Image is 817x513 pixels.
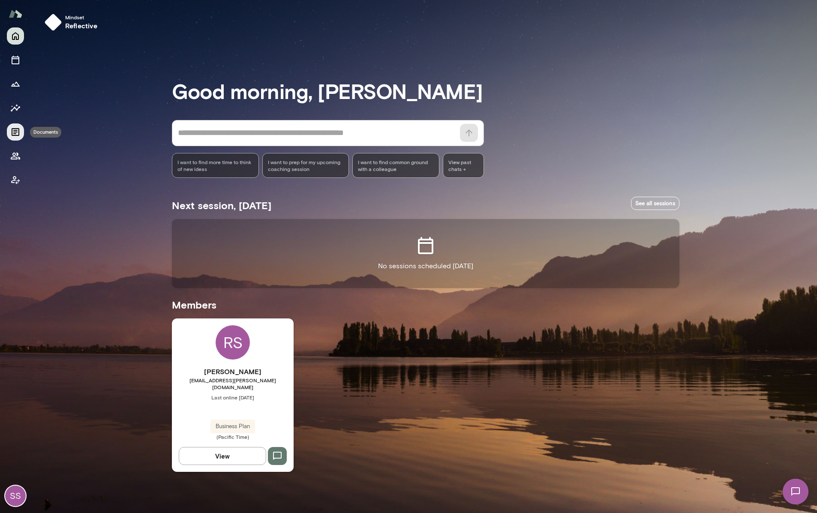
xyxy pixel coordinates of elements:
[30,127,61,138] div: Documents
[216,325,250,360] div: RS
[7,75,24,93] button: Growth Plan
[262,153,349,178] div: I want to prep for my upcoming coaching session
[172,366,294,377] h6: [PERSON_NAME]
[7,51,24,69] button: Sessions
[5,486,26,506] div: SS
[172,377,294,390] span: [EMAIL_ADDRESS][PERSON_NAME][DOMAIN_NAME]
[65,14,98,21] span: Mindset
[443,153,484,178] span: View past chats ->
[172,79,679,103] h3: Good morning, [PERSON_NAME]
[358,159,434,172] span: I want to find common ground with a colleague
[179,447,266,465] button: View
[7,171,24,189] button: Client app
[65,21,98,31] h6: reflective
[7,123,24,141] button: Documents
[9,6,22,22] img: Mento
[177,159,253,172] span: I want to find more time to think of new ideas
[631,197,679,210] a: See all sessions
[210,422,255,431] span: Business Plan
[7,27,24,45] button: Home
[172,394,294,401] span: Last online [DATE]
[378,261,473,271] p: No sessions scheduled [DATE]
[172,298,679,312] h5: Members
[352,153,439,178] div: I want to find common ground with a colleague
[45,14,62,31] img: mindset
[172,153,259,178] div: I want to find more time to think of new ideas
[172,433,294,440] span: (Pacific Time)
[172,198,271,212] h5: Next session, [DATE]
[7,99,24,117] button: Insights
[268,159,344,172] span: I want to prep for my upcoming coaching session
[41,10,105,34] button: Mindsetreflective
[7,147,24,165] button: Members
